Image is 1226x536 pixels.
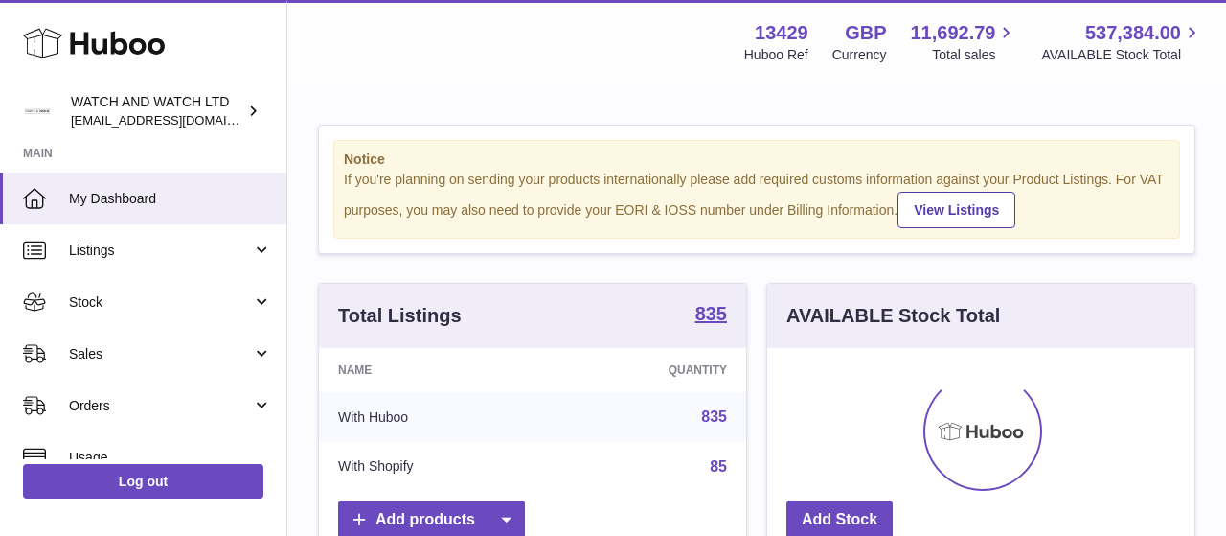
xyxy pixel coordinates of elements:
[69,449,272,467] span: Usage
[786,303,1000,329] h3: AVAILABLE Stock Total
[69,190,272,208] span: My Dashboard
[344,171,1169,228] div: If you're planning on sending your products internationally please add required customs informati...
[832,46,887,64] div: Currency
[23,97,52,126] img: internalAdmin-13429@internal.huboo.com
[69,242,252,260] span: Listings
[701,408,727,425] a: 835
[710,458,727,475] a: 85
[744,46,808,64] div: Huboo Ref
[344,151,1169,169] strong: Notice
[319,442,549,492] td: With Shopify
[910,20,995,46] span: 11,692.79
[71,93,243,129] div: WATCH AND WATCH LTD
[69,293,252,312] span: Stock
[71,112,282,128] span: [EMAIL_ADDRESS][DOMAIN_NAME]
[338,303,462,329] h3: Total Listings
[23,464,263,499] a: Log out
[695,304,727,327] a: 835
[319,348,549,392] th: Name
[1085,20,1181,46] span: 537,384.00
[695,304,727,323] strong: 835
[69,397,252,415] span: Orders
[910,20,1017,64] a: 11,692.79 Total sales
[897,192,1015,228] a: View Listings
[1041,20,1203,64] a: 537,384.00 AVAILABLE Stock Total
[1041,46,1203,64] span: AVAILABLE Stock Total
[69,345,252,363] span: Sales
[549,348,746,392] th: Quantity
[755,20,808,46] strong: 13429
[932,46,1017,64] span: Total sales
[319,392,549,442] td: With Huboo
[845,20,886,46] strong: GBP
